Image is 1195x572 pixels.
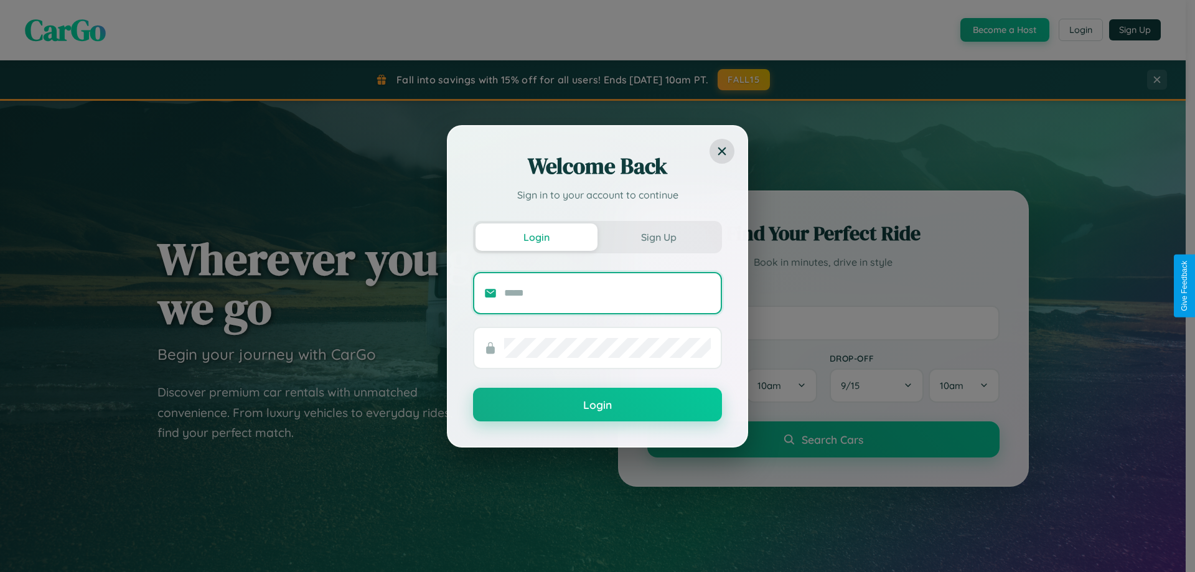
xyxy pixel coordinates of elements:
[1180,261,1189,311] div: Give Feedback
[597,223,719,251] button: Sign Up
[473,388,722,421] button: Login
[476,223,597,251] button: Login
[473,151,722,181] h2: Welcome Back
[473,187,722,202] p: Sign in to your account to continue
